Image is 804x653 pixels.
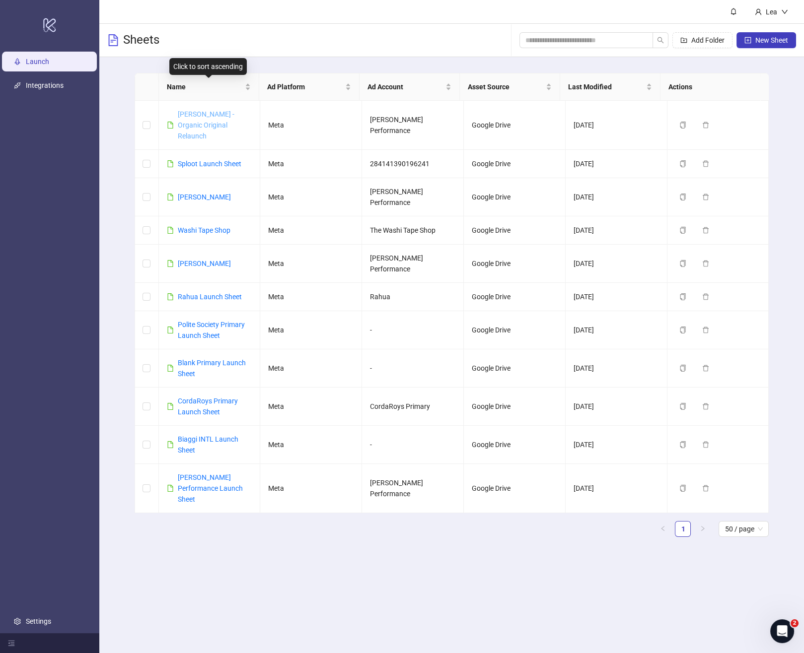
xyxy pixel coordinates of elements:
span: New Sheet [755,36,788,44]
td: Meta [260,426,362,464]
td: Meta [260,101,362,150]
td: Google Drive [464,311,566,349]
h3: Sheets [123,32,159,48]
span: menu-fold [8,640,15,647]
button: right [695,521,711,537]
td: [PERSON_NAME] Performance [362,101,464,150]
span: bell [730,8,737,15]
span: Last Modified [568,81,644,92]
span: file [167,160,174,167]
td: - [362,311,464,349]
span: folder-add [680,37,687,44]
th: Ad Account [360,73,460,101]
td: CordaRoys Primary [362,388,464,426]
a: [PERSON_NAME] [178,193,231,201]
span: delete [702,485,709,492]
span: file [167,194,174,200]
span: delete [702,293,709,300]
span: copy [679,122,686,129]
td: [DATE] [566,216,667,245]
td: Meta [260,283,362,311]
span: search [657,37,664,44]
td: Meta [260,349,362,388]
td: Google Drive [464,101,566,150]
li: Previous Page [655,521,671,537]
span: delete [702,160,709,167]
iframe: Intercom live chat [770,619,794,643]
span: user [755,8,762,15]
span: right [700,525,706,531]
span: copy [679,227,686,234]
li: 1 [675,521,691,537]
td: [PERSON_NAME] Performance [362,464,464,513]
span: delete [702,441,709,448]
span: copy [679,326,686,333]
span: file [167,326,174,333]
span: file-text [107,34,119,46]
a: [PERSON_NAME] Performance Launch Sheet [178,473,243,503]
a: Washi Tape Shop [178,226,230,234]
span: copy [679,293,686,300]
td: The Washi Tape Shop [362,216,464,245]
td: - [362,349,464,388]
span: delete [702,326,709,333]
th: Asset Source [460,73,560,101]
span: copy [679,403,686,410]
th: Last Modified [560,73,660,101]
td: - [362,426,464,464]
span: left [660,525,666,531]
td: [DATE] [566,283,667,311]
td: [DATE] [566,388,667,426]
span: file [167,485,174,492]
a: [PERSON_NAME] [178,260,231,267]
td: Meta [260,245,362,283]
th: Actions [660,73,761,101]
th: Ad Platform [259,73,360,101]
span: Ad Account [367,81,443,92]
a: Launch [26,58,49,65]
td: Rahua [362,283,464,311]
a: 1 [675,522,690,536]
span: Asset Source [468,81,544,92]
td: Meta [260,464,362,513]
td: [DATE] [566,426,667,464]
span: copy [679,160,686,167]
td: Google Drive [464,178,566,216]
a: Rahua Launch Sheet [178,293,242,301]
span: 2 [791,619,799,627]
div: Click to sort ascending [169,58,247,75]
a: Integrations [26,81,64,89]
span: copy [679,260,686,267]
td: Google Drive [464,388,566,426]
div: Lea [762,6,781,17]
span: copy [679,485,686,492]
span: Ad Platform [267,81,343,92]
span: delete [702,227,709,234]
span: file [167,441,174,448]
a: Biaggi INTL Launch Sheet [178,435,238,454]
button: New Sheet [736,32,796,48]
td: Google Drive [464,216,566,245]
a: CordaRoys Primary Launch Sheet [178,397,238,416]
td: Meta [260,216,362,245]
a: Polite Society Primary Launch Sheet [178,321,245,339]
span: file [167,403,174,410]
span: copy [679,441,686,448]
td: Google Drive [464,283,566,311]
td: Google Drive [464,426,566,464]
td: Meta [260,150,362,178]
span: file [167,260,174,267]
a: Sploot Launch Sheet [178,160,241,168]
div: Page Size [719,521,769,537]
a: [PERSON_NAME] - Organic Original Relaunch [178,110,234,140]
button: Add Folder [672,32,732,48]
span: down [781,8,788,15]
span: plus-square [744,37,751,44]
td: [DATE] [566,178,667,216]
span: file [167,227,174,234]
span: file [167,365,174,372]
td: Meta [260,311,362,349]
td: Google Drive [464,349,566,388]
th: Name [159,73,259,101]
td: [DATE] [566,464,667,513]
